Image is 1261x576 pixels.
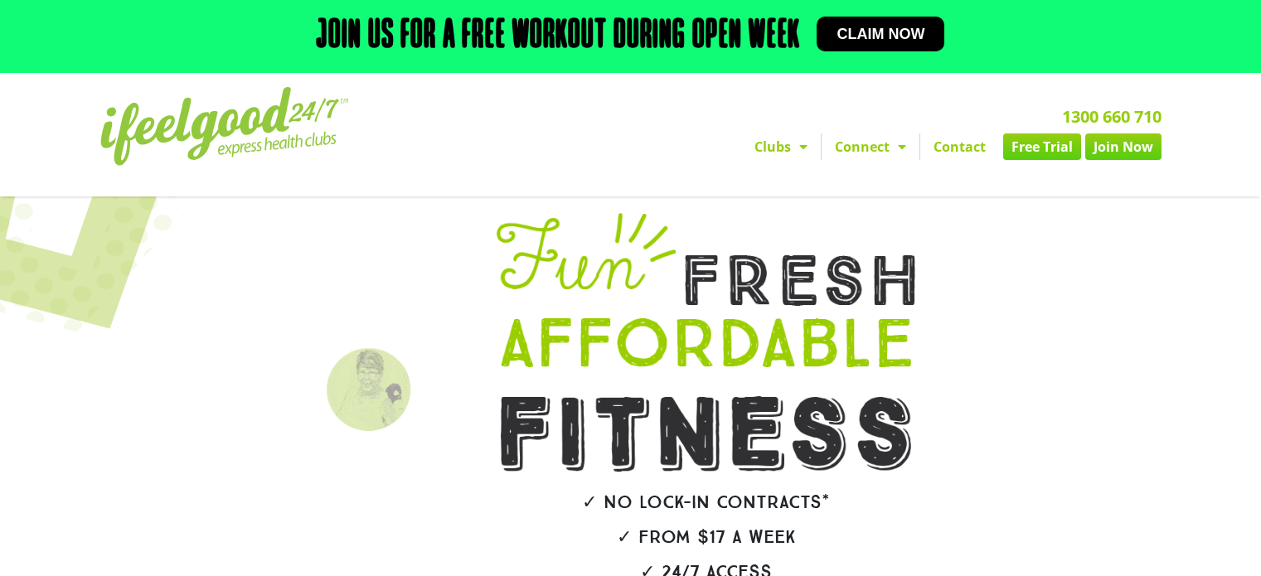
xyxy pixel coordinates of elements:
h2: ✓ From $17 a week [450,528,963,546]
a: Contact [920,133,999,160]
a: Connect [822,133,919,160]
a: Free Trial [1003,133,1081,160]
h2: ✓ No lock-in contracts* [450,493,963,511]
a: Claim now [817,17,944,51]
h2: Join us for a free workout during open week [316,17,800,56]
nav: Menu [478,133,1162,160]
a: Clubs [741,133,821,160]
span: Claim now [837,27,924,41]
a: 1300 660 710 [1062,105,1162,128]
a: Join Now [1085,133,1162,160]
